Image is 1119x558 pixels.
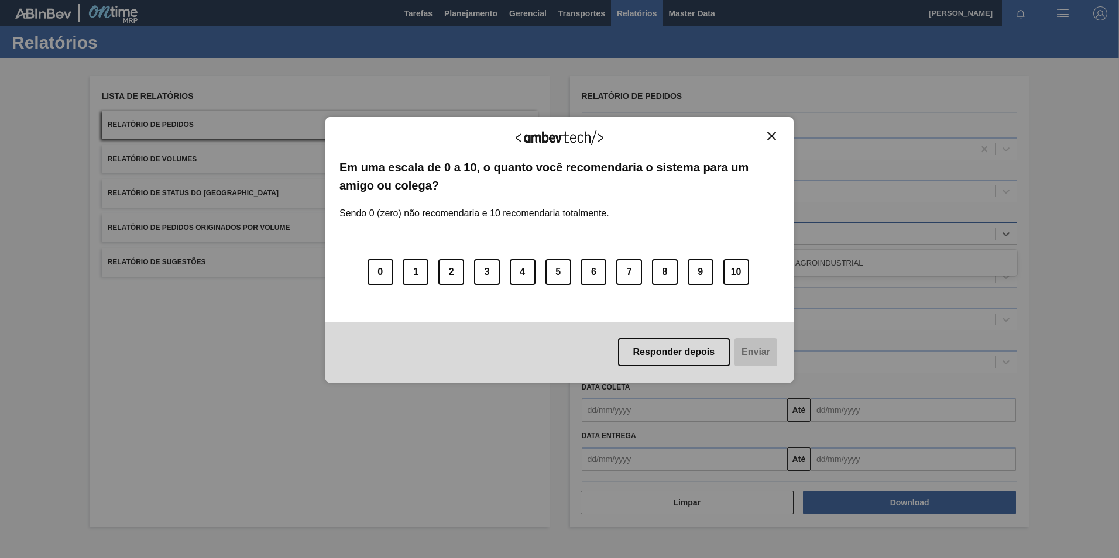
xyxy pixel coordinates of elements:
[618,338,730,366] button: Responder depois
[545,259,571,285] button: 5
[403,259,428,285] button: 1
[767,132,776,140] img: Close
[438,259,464,285] button: 2
[764,131,780,141] button: Close
[510,259,536,285] button: 4
[339,159,780,194] label: Em uma escala de 0 a 10, o quanto você recomendaria o sistema para um amigo ou colega?
[368,259,393,285] button: 0
[688,259,713,285] button: 9
[581,259,606,285] button: 6
[339,194,609,219] label: Sendo 0 (zero) não recomendaria e 10 recomendaria totalmente.
[474,259,500,285] button: 3
[616,259,642,285] button: 7
[516,130,603,145] img: Logo Ambevtech
[652,259,678,285] button: 8
[723,259,749,285] button: 10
